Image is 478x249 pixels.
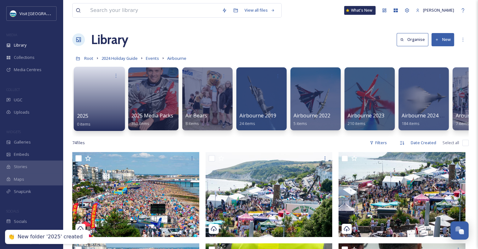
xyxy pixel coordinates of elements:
a: View all files [241,4,278,16]
span: Library [14,42,26,48]
span: Embeds [14,151,29,157]
img: DSC_0171-Phill%20Milnes.jpg [206,152,332,237]
a: Organise [397,33,431,46]
span: Galleries [14,139,31,145]
a: [PERSON_NAME] [413,4,457,16]
span: Collections [14,54,35,60]
span: 2024 Holiday Guide [102,55,138,61]
span: WIDGETS [6,129,21,134]
span: COLLECT [6,87,20,92]
a: What's New [344,6,376,15]
span: [PERSON_NAME] [423,7,454,13]
div: New folder '2025' created [18,234,83,240]
a: Airbourne 2023210 items [348,113,384,126]
span: 210 items [348,121,365,126]
a: 20250 items [77,113,91,127]
span: 2025 Media Packs [131,112,173,119]
div: 👏 [8,234,14,240]
span: SnapLink [14,189,31,195]
span: Visit [GEOGRAPHIC_DATA] and [GEOGRAPHIC_DATA] [19,10,117,16]
a: Airbourne 201924 items [239,113,276,126]
span: SOCIALS [6,209,19,213]
span: Air Bears [185,112,207,119]
span: UGC [14,97,22,103]
span: 184 items [402,121,420,126]
a: Airbourne [167,54,186,62]
button: Organise [397,33,428,46]
span: Stories [14,164,27,170]
span: 0 items [77,121,91,127]
a: Library [91,30,128,49]
span: 74 file s [72,140,85,146]
span: Media Centres [14,67,41,73]
img: Capture.JPG [10,10,16,17]
span: 2025 [77,112,89,119]
span: Airbourne 2019 [239,112,276,119]
span: 5 items [294,121,307,126]
span: Events [146,55,159,61]
span: MEDIA [6,32,17,37]
span: 7 items [456,121,469,126]
span: 8 items [185,121,199,126]
span: Uploads [14,109,30,115]
div: Date Created [408,137,439,149]
a: Root [84,54,93,62]
a: 2025 Media Packs353 items [131,113,173,126]
span: Socials [14,218,27,224]
span: Select all [442,140,459,146]
button: New [431,33,454,46]
img: DSC_0172-Phill%20Milnes.jpg [338,152,465,237]
div: Filters [366,137,390,149]
a: Airbourne 20225 items [294,113,330,126]
span: Root [84,55,93,61]
span: Airbourne [167,55,186,61]
a: Events [146,54,159,62]
button: Open Chat [450,221,469,240]
span: 24 items [239,121,255,126]
span: Maps [14,176,24,182]
img: DSC_0170-Phill%20Milnes.jpg [72,152,199,237]
span: Airbourne 2023 [348,112,384,119]
span: Airbourne 2022 [294,112,330,119]
input: Search your library [87,3,219,17]
span: 353 items [131,121,149,126]
a: 2024 Holiday Guide [102,54,138,62]
a: Air Bears8 items [185,113,207,126]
